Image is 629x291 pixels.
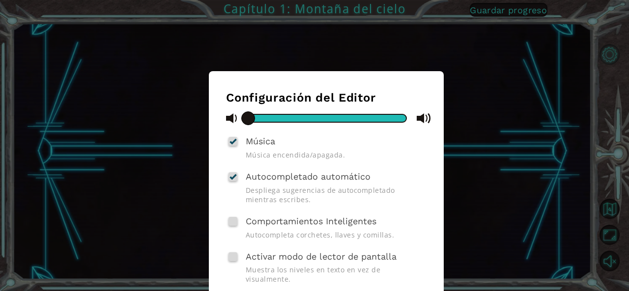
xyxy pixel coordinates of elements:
span: Autocompleta corchetes, llaves y comillas. [246,230,427,239]
span: Activar modo de lector de pantalla [246,251,397,262]
h3: Configuración del Editor [226,91,427,105]
span: Comportamientos Inteligentes [246,216,376,226]
span: Música [246,136,275,146]
span: Música encendida/apagada. [246,150,427,159]
span: Autocompletado automático [246,171,371,182]
span: Despliega sugerencias de autocompletado mientras escribes. [246,185,427,204]
span: Muestra los niveles en texto en vez de visualmente. [246,265,427,284]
